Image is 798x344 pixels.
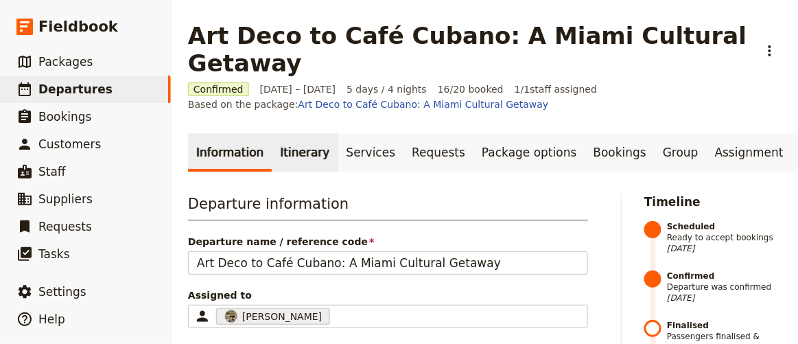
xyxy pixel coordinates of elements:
[585,133,655,172] a: Bookings
[473,133,585,172] a: Package options
[260,82,336,96] span: [DATE] – [DATE]
[667,320,782,331] strong: Finalised
[655,133,707,172] a: Group
[38,285,86,299] span: Settings
[38,247,70,261] span: Tasks
[707,133,792,172] a: Assignment
[38,110,91,124] span: Bookings
[667,221,782,232] strong: Scheduled
[38,82,113,96] span: Departures
[38,55,93,69] span: Packages
[667,221,782,254] span: Ready to accept bookings
[333,308,336,325] input: Assigned toProfile[PERSON_NAME]Clear input
[38,137,101,151] span: Customers
[188,251,588,275] input: Departure name / reference code
[188,82,249,96] span: Confirmed
[242,310,322,323] span: [PERSON_NAME]
[38,16,118,37] span: Fieldbook
[347,82,427,96] span: 5 days / 4 nights
[667,271,782,282] strong: Confirmed
[38,220,92,233] span: Requests
[298,99,549,110] a: Art Deco to Café Cubano: A Miami Cultural Getaway
[188,22,750,77] h1: Art Deco to Café Cubano: A Miami Cultural Getaway
[38,192,93,206] span: Suppliers
[758,39,782,62] button: Actions
[272,133,338,172] a: Itinerary
[667,271,782,303] span: Departure was confirmed
[403,133,473,172] a: Requests
[188,288,588,302] span: Assigned to
[515,82,597,96] span: 1 / 1 staff assigned
[338,133,404,172] a: Services
[667,293,782,303] span: [DATE]
[438,82,504,96] span: 16/20 booked
[188,98,549,111] span: Based on the package:
[38,165,66,179] span: Staff
[188,194,588,221] h3: Departure information
[224,310,238,323] img: Profile
[188,235,588,249] span: Departure name / reference code
[188,133,272,172] a: Information
[644,194,782,210] h2: Timeline
[38,312,65,326] span: Help
[667,243,782,254] span: [DATE]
